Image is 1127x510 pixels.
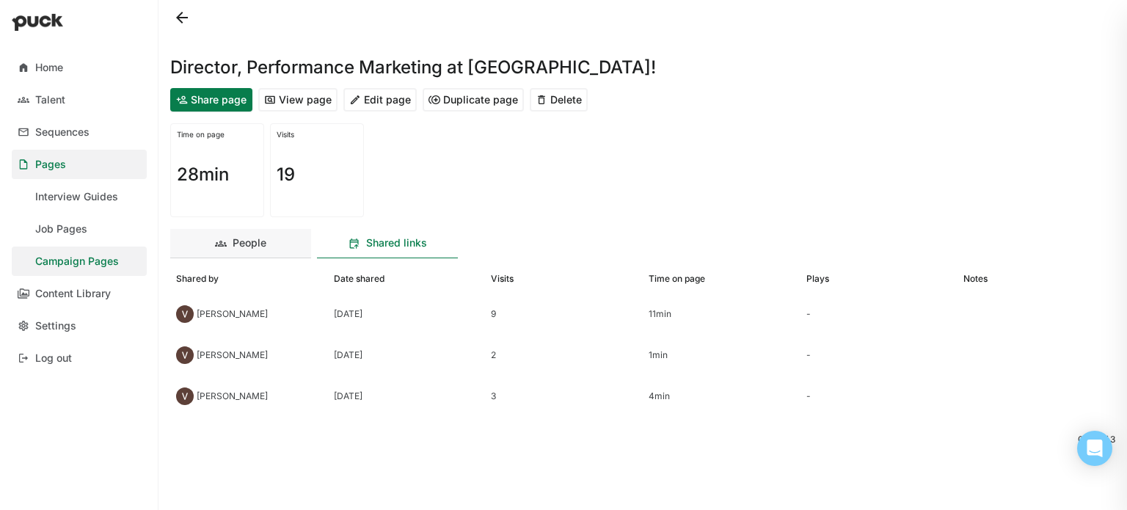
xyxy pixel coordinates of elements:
[197,309,268,319] div: [PERSON_NAME]
[806,350,952,360] div: -
[12,214,147,244] a: Job Pages
[649,350,795,360] div: 1min
[170,59,656,76] h1: Director, Performance Marketing at [GEOGRAPHIC_DATA]!
[35,320,76,332] div: Settings
[334,274,384,284] div: Date shared
[35,94,65,106] div: Talent
[12,150,147,179] a: Pages
[366,237,427,249] div: Shared links
[35,255,119,268] div: Campaign Pages
[35,223,87,236] div: Job Pages
[649,309,795,319] div: 11min
[806,309,952,319] div: -
[12,53,147,82] a: Home
[35,191,118,203] div: Interview Guides
[334,350,362,360] div: [DATE]
[806,274,829,284] div: Plays
[35,62,63,74] div: Home
[530,88,588,112] button: Delete
[170,434,1115,445] div: 0 - 3 of 3
[12,182,147,211] a: Interview Guides
[343,88,417,112] button: Edit page
[806,391,952,401] div: -
[423,88,524,112] button: Duplicate page
[35,126,90,139] div: Sequences
[12,247,147,276] a: Campaign Pages
[491,391,637,401] div: 3
[170,88,252,112] button: Share page
[177,130,258,139] div: Time on page
[12,279,147,308] a: Content Library
[334,309,362,319] div: [DATE]
[491,350,637,360] div: 2
[963,274,988,284] div: Notes
[649,274,705,284] div: Time on page
[35,352,72,365] div: Log out
[277,130,357,139] div: Visits
[176,274,219,284] div: Shared by
[649,391,795,401] div: 4min
[35,159,66,171] div: Pages
[334,391,362,401] div: [DATE]
[197,350,268,360] div: [PERSON_NAME]
[35,288,111,300] div: Content Library
[491,309,637,319] div: 9
[277,166,295,183] h1: 19
[177,166,229,183] h1: 28min
[12,85,147,114] a: Talent
[1077,431,1112,466] div: Open Intercom Messenger
[233,237,266,249] div: People
[12,311,147,340] a: Settings
[197,391,268,401] div: [PERSON_NAME]
[258,88,338,112] button: View page
[12,117,147,147] a: Sequences
[491,274,514,284] div: Visits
